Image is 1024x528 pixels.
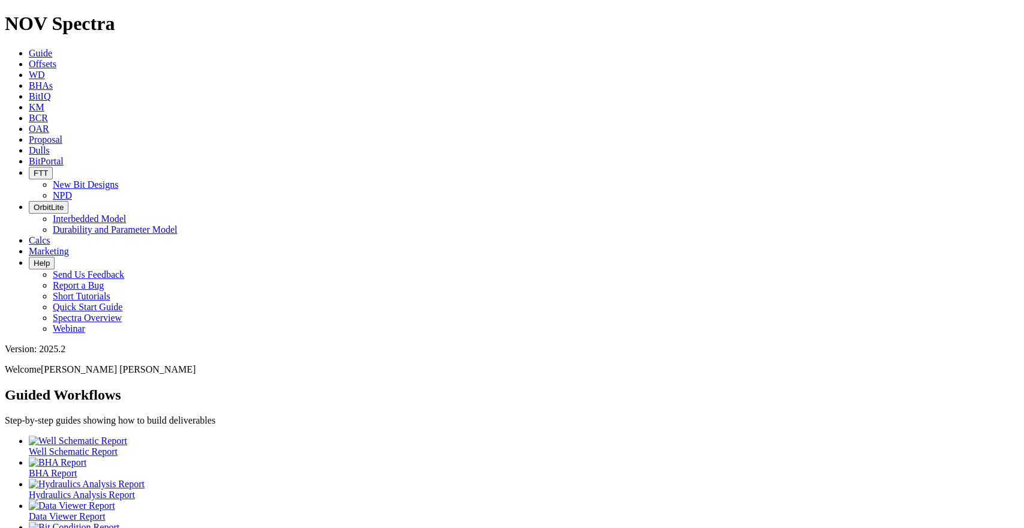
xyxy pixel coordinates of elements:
[29,500,1019,521] a: Data Viewer Report Data Viewer Report
[29,490,135,500] span: Hydraulics Analysis Report
[53,224,178,235] a: Durability and Parameter Model
[29,59,56,69] a: Offsets
[5,13,1019,35] h1: NOV Spectra
[53,269,124,280] a: Send Us Feedback
[29,201,68,214] button: OrbitLite
[34,169,48,178] span: FTT
[34,203,64,212] span: OrbitLite
[29,457,86,468] img: BHA Report
[29,113,48,123] a: BCR
[53,280,104,290] a: Report a Bug
[29,246,69,256] a: Marketing
[29,156,64,166] a: BitPortal
[29,80,53,91] a: BHAs
[29,479,145,490] img: Hydraulics Analysis Report
[53,302,122,312] a: Quick Start Guide
[41,364,196,374] span: [PERSON_NAME] [PERSON_NAME]
[29,91,50,101] a: BitIQ
[29,145,50,155] a: Dulls
[34,259,50,268] span: Help
[29,446,118,457] span: Well Schematic Report
[29,257,55,269] button: Help
[29,511,106,521] span: Data Viewer Report
[29,102,44,112] a: KM
[53,291,110,301] a: Short Tutorials
[5,364,1019,375] p: Welcome
[29,235,50,245] a: Calcs
[29,500,115,511] img: Data Viewer Report
[29,468,77,478] span: BHA Report
[53,179,118,190] a: New Bit Designs
[53,214,126,224] a: Interbedded Model
[5,344,1019,355] div: Version: 2025.2
[29,134,62,145] a: Proposal
[29,436,1019,457] a: Well Schematic Report Well Schematic Report
[29,479,1019,500] a: Hydraulics Analysis Report Hydraulics Analysis Report
[29,436,127,446] img: Well Schematic Report
[29,457,1019,478] a: BHA Report BHA Report
[5,387,1019,403] h2: Guided Workflows
[29,167,53,179] button: FTT
[29,70,45,80] a: WD
[53,323,85,334] a: Webinar
[5,415,1019,426] p: Step-by-step guides showing how to build deliverables
[53,313,122,323] a: Spectra Overview
[29,124,49,134] a: OAR
[29,48,52,58] a: Guide
[53,190,72,200] a: NPD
